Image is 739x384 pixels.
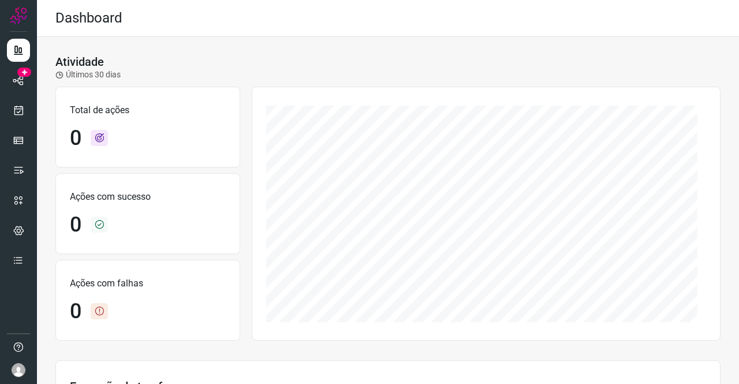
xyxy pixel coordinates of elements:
h1: 0 [70,299,81,324]
p: Últimos 30 dias [55,69,121,81]
h1: 0 [70,126,81,151]
p: Ações com sucesso [70,190,226,204]
p: Total de ações [70,103,226,117]
h1: 0 [70,212,81,237]
p: Ações com falhas [70,277,226,290]
img: Logo [10,7,27,24]
img: avatar-user-boy.jpg [12,363,25,377]
h3: Atividade [55,55,104,69]
h2: Dashboard [55,10,122,27]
